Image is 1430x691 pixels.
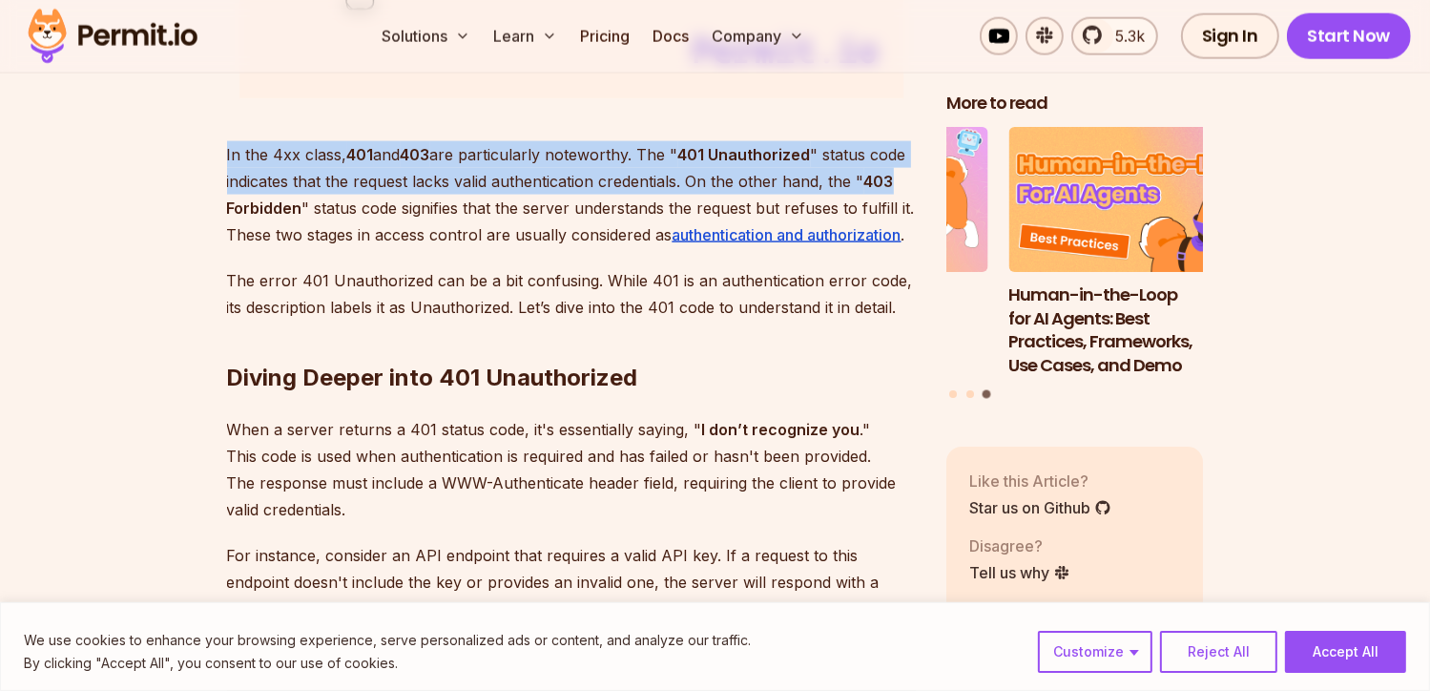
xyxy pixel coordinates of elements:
[969,534,1070,556] p: Disagree?
[227,416,916,523] p: When a server returns a 401 status code, it's essentially saying, " ." This code is used when aut...
[702,420,860,439] strong: I don’t recognize you
[227,172,894,218] strong: 403 Forbidden
[969,598,1118,621] p: Want more?
[1104,25,1145,48] span: 5.3k
[946,127,1204,401] div: Posts
[983,389,991,398] button: Go to slide 3
[645,17,696,55] a: Docs
[486,17,565,55] button: Learn
[1008,127,1266,378] a: Human-in-the-Loop for AI Agents: Best Practices, Frameworks, Use Cases, and DemoHuman-in-the-Loop...
[1008,127,1266,272] img: Human-in-the-Loop for AI Agents: Best Practices, Frameworks, Use Cases, and Demo
[1071,17,1158,55] a: 5.3k
[1008,127,1266,378] li: 3 of 3
[969,560,1070,583] a: Tell us why
[969,495,1111,518] a: Star us on Github
[1287,13,1412,59] a: Start Now
[401,145,430,164] strong: 403
[731,127,988,272] img: Why JWTs Can’t Handle AI Agent Access
[227,267,916,321] p: The error 401 Unauthorized can be a bit confusing. While 401 is an authentication error code, its...
[374,17,478,55] button: Solutions
[966,389,974,397] button: Go to slide 2
[347,145,374,164] strong: 401
[1181,13,1279,59] a: Sign In
[1038,631,1152,673] button: Customize
[731,127,988,378] li: 2 of 3
[24,652,751,675] p: By clicking "Accept All", you consent to our use of cookies.
[1285,631,1406,673] button: Accept All
[673,225,902,244] a: authentication and authorization
[946,92,1204,115] h2: More to read
[1008,283,1266,377] h3: Human-in-the-Loop for AI Agents: Best Practices, Frameworks, Use Cases, and Demo
[731,283,988,330] h3: Why JWTs Can’t Handle AI Agent Access
[227,286,916,393] h2: Diving Deeper into 401 Unauthorized
[24,629,751,652] p: We use cookies to enhance your browsing experience, serve personalized ads or content, and analyz...
[678,145,811,164] strong: 401 Unauthorized
[1160,631,1277,673] button: Reject All
[969,469,1111,492] p: Like this Article?
[572,17,637,55] a: Pricing
[227,141,916,248] p: In the 4xx class, and are particularly noteworthy. The " " status code indicates that the request...
[227,542,916,622] p: For instance, consider an API endpoint that requires a valid API key. If a request to this endpoi...
[19,4,206,69] img: Permit logo
[704,17,812,55] button: Company
[949,389,957,397] button: Go to slide 1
